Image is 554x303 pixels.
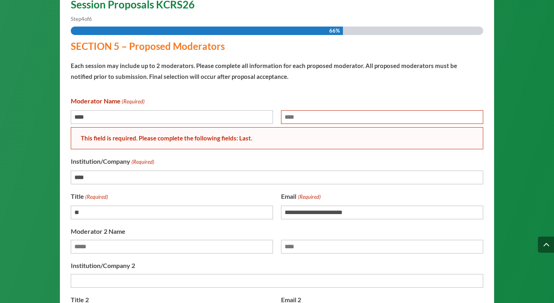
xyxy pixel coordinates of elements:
span: (Required) [85,192,109,202]
label: Institution/Company [71,156,154,167]
legend: Moderator Name [71,95,145,107]
div: This field is required. Please complete the following fields: Last. [71,127,483,149]
label: Institution/Company 2 [71,260,135,271]
span: 66% [329,27,340,35]
legend: Moderator 2 Name [71,226,125,237]
h3: SECTION 5 – Proposed Moderators [71,41,477,55]
p: Step of [71,14,483,25]
div: Each session may include up to 2 moderators. Please complete all information for each proposed mo... [71,55,477,82]
span: (Required) [131,157,155,167]
span: 4 [81,16,84,22]
span: 6 [89,16,92,22]
span: (Required) [121,96,145,107]
span: (Required) [297,192,321,202]
label: Title [71,191,108,202]
label: Email [281,191,320,202]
